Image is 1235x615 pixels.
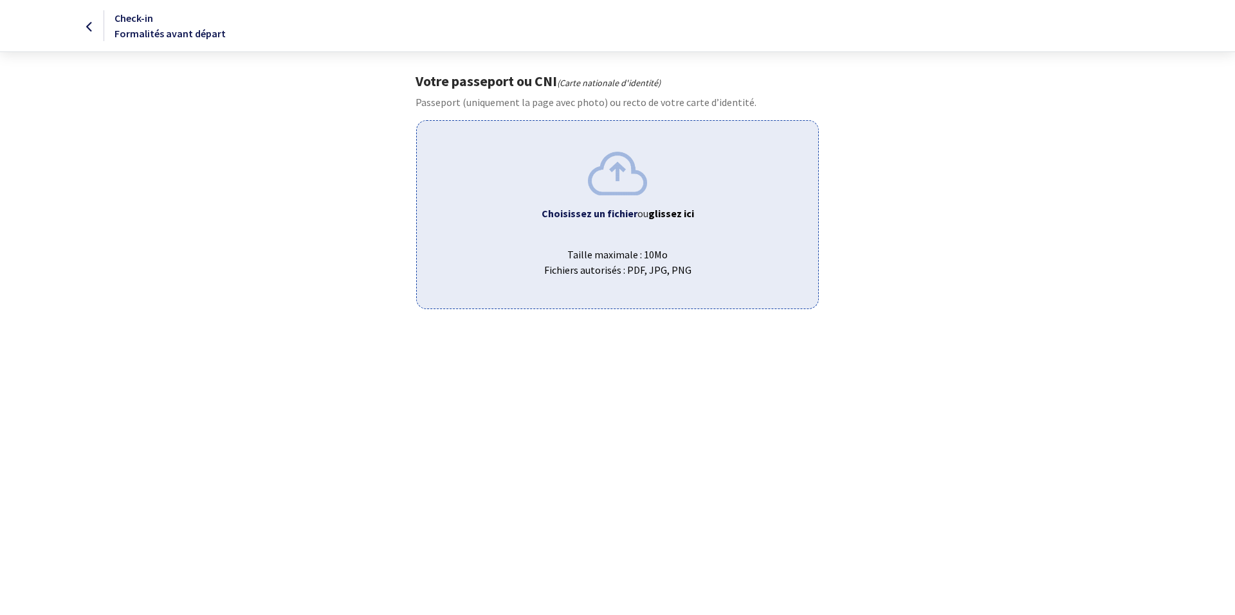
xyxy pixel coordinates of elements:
[557,77,661,89] i: (Carte nationale d'identité)
[648,207,694,220] b: glissez ici
[416,94,819,110] p: Passeport (uniquement la page avec photo) ou recto de votre carte d’identité.
[588,152,647,195] img: upload.png
[114,12,226,40] span: Check-in Formalités avant départ
[427,236,807,278] span: Taille maximale : 10Mo Fichiers autorisés : PDF, JPG, PNG
[542,207,637,220] b: Choisissez un fichier
[637,207,694,220] span: ou
[416,73,819,89] h1: Votre passeport ou CNI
